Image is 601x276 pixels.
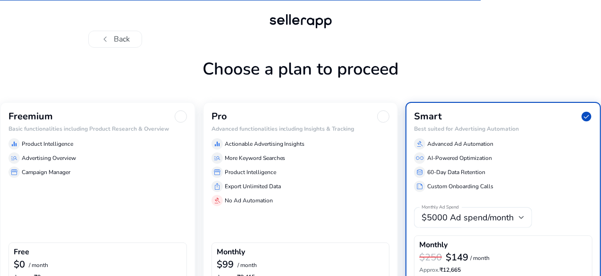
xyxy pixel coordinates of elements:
mat-label: Monthly Ad Spend [422,204,459,211]
b: $149 [446,251,468,264]
p: Advertising Overview [22,154,76,162]
p: Product Intelligence [225,168,276,176]
p: Product Intelligence [22,140,73,148]
h4: Monthly [217,248,245,257]
span: $5000 Ad spend/month [422,212,514,223]
p: / month [237,262,257,268]
span: check_circle [580,110,593,123]
p: 60-Day Data Retention [427,168,485,176]
span: database [416,168,423,176]
p: No Ad Automation [225,196,273,205]
p: Campaign Manager [22,168,70,176]
span: equalizer [213,140,221,148]
h4: Free [14,248,29,257]
span: manage_search [10,154,18,162]
span: gavel [213,197,221,204]
h3: Freemium [8,111,53,122]
span: storefront [10,168,18,176]
span: ios_share [213,183,221,190]
h3: Smart [414,111,442,122]
b: $0 [14,258,25,271]
h6: Basic functionalities including Product Research & Overview [8,125,187,132]
span: Approx. [419,266,440,274]
h3: $250 [419,252,442,263]
span: summarize [416,183,423,190]
p: / month [470,255,490,261]
p: Advanced Ad Automation [427,140,493,148]
p: Actionable Advertising Insights [225,140,305,148]
span: equalizer [10,140,18,148]
h4: Monthly [419,241,448,250]
h6: Advanced functionalities including Insights & Tracking [212,125,390,132]
span: storefront [213,168,221,176]
span: all_inclusive [416,154,423,162]
p: AI-Powered Optimization [427,154,492,162]
span: manage_search [213,154,221,162]
span: chevron_left [100,33,111,45]
button: chevron_leftBack [88,31,142,48]
span: gavel [416,140,423,148]
b: $99 [217,258,234,271]
h6: Best suited for Advertising Automation [414,125,593,132]
p: Custom Onboarding Calls [427,182,493,191]
p: / month [29,262,48,268]
h6: ₹12,665 [419,267,587,273]
p: More Keyword Searches [225,154,286,162]
h3: Pro [212,111,227,122]
p: Export Unlimited Data [225,182,281,191]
